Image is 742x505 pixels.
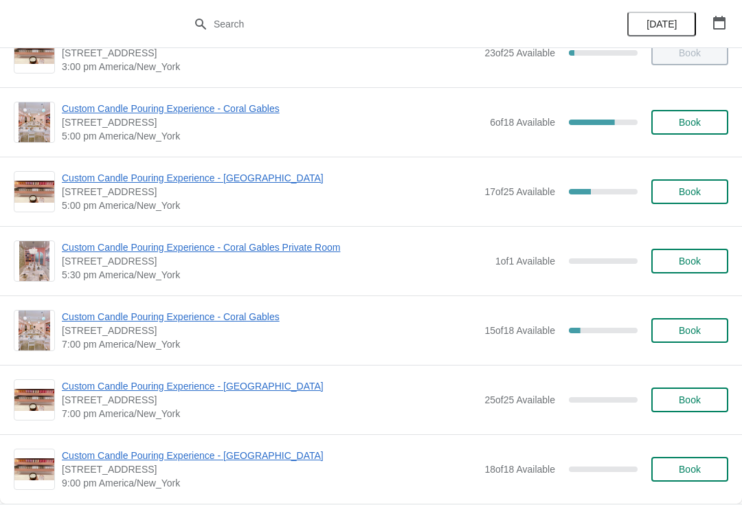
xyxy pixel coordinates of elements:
img: Custom Candle Pouring Experience - Fort Lauderdale | 914 East Las Olas Boulevard, Fort Lauderdale... [14,42,54,65]
img: Custom Candle Pouring Experience - Coral Gables Private Room | 154 Giralda Avenue, Coral Gables, ... [19,241,49,281]
span: 3:00 pm America/New_York [62,60,477,74]
span: [STREET_ADDRESS] [62,185,477,199]
span: [DATE] [647,19,677,30]
img: Custom Candle Pouring Experience - Coral Gables | 154 Giralda Avenue, Coral Gables, FL, USA | 5:0... [19,102,51,142]
span: Book [679,186,701,197]
span: Book [679,325,701,336]
button: Book [651,457,728,482]
button: Book [651,249,728,273]
span: 1 of 1 Available [495,256,555,267]
input: Search [213,12,556,36]
button: Book [651,110,728,135]
span: [STREET_ADDRESS] [62,393,477,407]
span: 5:30 pm America/New_York [62,268,488,282]
img: Custom Candle Pouring Experience - Fort Lauderdale | 914 East Las Olas Boulevard, Fort Lauderdale... [14,458,54,481]
span: Custom Candle Pouring Experience - [GEOGRAPHIC_DATA] [62,379,477,393]
span: 23 of 25 Available [484,47,555,58]
button: Book [651,318,728,343]
button: Book [651,179,728,204]
span: Custom Candle Pouring Experience - Coral Gables [62,310,477,324]
span: 5:00 pm America/New_York [62,199,477,212]
span: [STREET_ADDRESS] [62,324,477,337]
img: Custom Candle Pouring Experience - Fort Lauderdale | 914 East Las Olas Boulevard, Fort Lauderdale... [14,389,54,412]
span: Book [679,394,701,405]
span: 9:00 pm America/New_York [62,476,477,490]
span: 5:00 pm America/New_York [62,129,483,143]
span: 7:00 pm America/New_York [62,407,477,420]
span: Book [679,117,701,128]
span: 6 of 18 Available [490,117,555,128]
span: Book [679,464,701,475]
span: Custom Candle Pouring Experience - Coral Gables Private Room [62,240,488,254]
span: [STREET_ADDRESS] [62,254,488,268]
span: 17 of 25 Available [484,186,555,197]
span: Custom Candle Pouring Experience - Coral Gables [62,102,483,115]
span: 25 of 25 Available [484,394,555,405]
span: [STREET_ADDRESS] [62,115,483,129]
span: 15 of 18 Available [484,325,555,336]
span: [STREET_ADDRESS] [62,46,477,60]
span: Custom Candle Pouring Experience - [GEOGRAPHIC_DATA] [62,171,477,185]
img: Custom Candle Pouring Experience - Coral Gables | 154 Giralda Avenue, Coral Gables, FL, USA | 7:0... [19,311,51,350]
img: Custom Candle Pouring Experience - Fort Lauderdale | 914 East Las Olas Boulevard, Fort Lauderdale... [14,181,54,203]
span: 18 of 18 Available [484,464,555,475]
span: [STREET_ADDRESS] [62,462,477,476]
span: Book [679,256,701,267]
button: Book [651,388,728,412]
span: 7:00 pm America/New_York [62,337,477,351]
button: [DATE] [627,12,696,36]
span: Custom Candle Pouring Experience - [GEOGRAPHIC_DATA] [62,449,477,462]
